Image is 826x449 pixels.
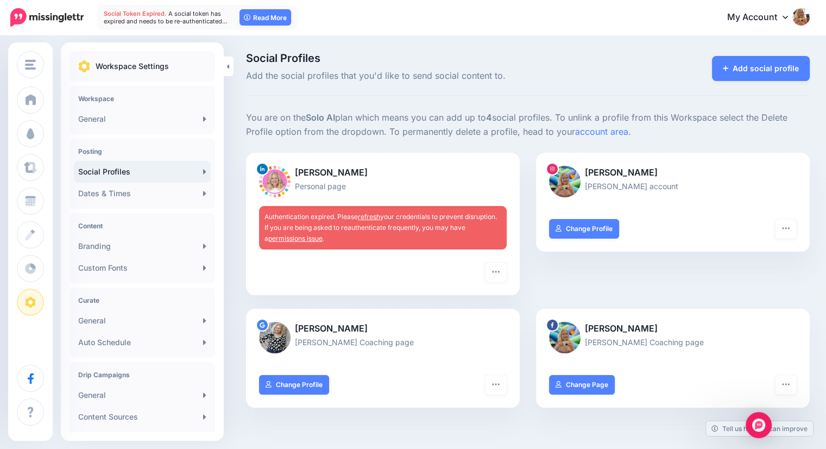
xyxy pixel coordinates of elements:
[78,147,206,155] h4: Posting
[78,222,206,230] h4: Content
[74,384,211,406] a: General
[264,213,497,242] span: Authentication expired. Please your credentials to prevent disruption. If you are being asked to ...
[259,375,329,395] a: Change Profile
[358,213,380,221] a: refresh
[10,8,84,27] img: Missinglettr
[706,421,813,436] a: Tell us how we can improve
[549,166,581,197] img: 408312500_257133424046267_1288850335893324452_n-bsa147083.jpg
[712,56,810,81] a: Add social profile
[549,322,797,336] p: [PERSON_NAME]
[74,406,211,428] a: Content Sources
[259,180,507,192] p: Personal page
[104,10,228,25] span: A social token has expired and needs to be re-authenticated…
[96,60,169,73] p: Workspace Settings
[549,166,797,180] p: [PERSON_NAME]
[268,234,323,242] a: permissions issue
[306,112,335,123] b: Solo AI
[74,332,211,353] a: Auto Schedule
[246,69,616,83] span: Add the social profiles that you'd like to send social content to.
[74,235,211,257] a: Branding
[549,375,615,395] a: Change Page
[549,336,797,348] p: [PERSON_NAME] Coaching page
[74,257,211,279] a: Custom Fonts
[74,161,211,183] a: Social Profiles
[259,336,507,348] p: [PERSON_NAME] Coaching page
[74,108,211,130] a: General
[78,371,206,379] h4: Drip Campaigns
[259,166,291,197] img: 1739373082602-84783.png
[746,412,772,438] div: Open Intercom Messenger
[246,53,616,64] span: Social Profiles
[239,9,291,26] a: Read More
[486,112,492,123] b: 4
[78,95,206,103] h4: Workspace
[259,322,507,336] p: [PERSON_NAME]
[104,10,167,17] span: Social Token Expired.
[716,4,810,31] a: My Account
[259,322,291,353] img: ALV-UjXb_VubRJIUub1MEPHUfCEtZnIZzitCBV-N4kcSFLieqo1c1ruLqYChGmIrMLND8pUFrmw5L9Z1-uKeyvy4LiDRzHqbu...
[549,219,619,239] a: Change Profile
[259,166,507,180] p: [PERSON_NAME]
[78,296,206,304] h4: Curate
[549,180,797,192] p: [PERSON_NAME] account
[78,60,90,72] img: settings.png
[549,322,581,353] img: 409120128_796116799192385_158925825226012588_n-bsa147082.jpg
[74,183,211,204] a: Dates & Times
[246,111,810,139] p: You are on the plan which means you can add up to social profiles. To unlink a profile from this ...
[575,126,628,137] a: account area
[74,310,211,332] a: General
[25,60,36,70] img: menu.png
